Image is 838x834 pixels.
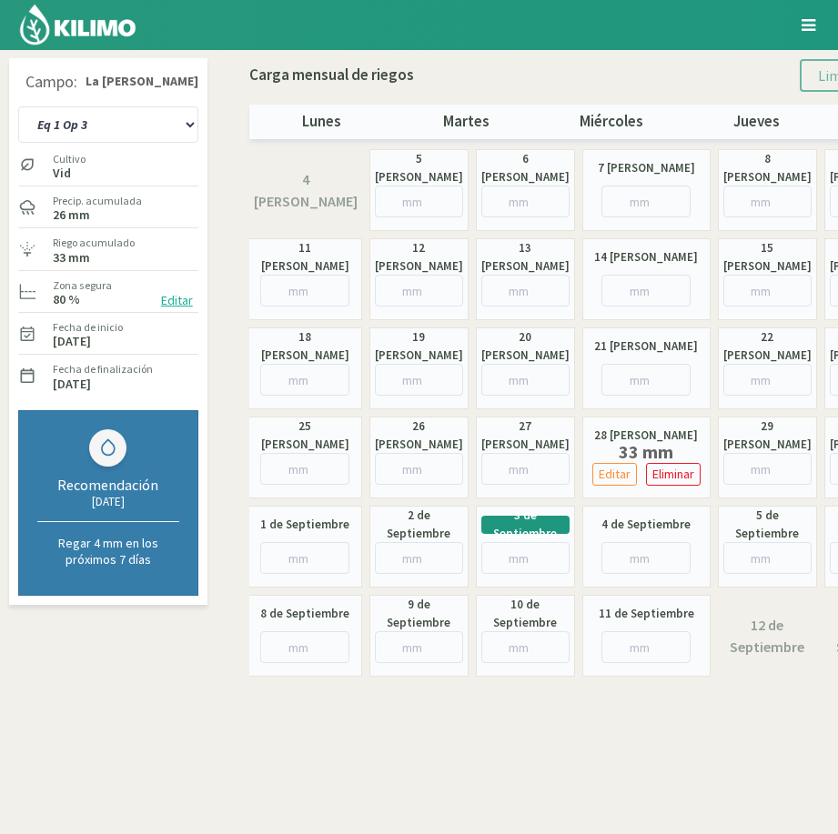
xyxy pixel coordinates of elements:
[254,328,357,365] label: 18 [PERSON_NAME]
[594,248,698,266] label: 14 [PERSON_NAME]
[254,417,357,454] label: 25 [PERSON_NAME]
[481,186,570,217] input: mm
[254,168,358,213] label: 4 [PERSON_NAME]
[723,239,812,276] label: 15 [PERSON_NAME]
[481,150,570,186] label: 6 [PERSON_NAME]
[53,336,91,347] label: [DATE]
[375,453,463,485] input: mm
[723,150,812,186] label: 8 [PERSON_NAME]
[53,167,86,179] label: Vid
[260,364,349,396] input: mm
[375,150,463,186] label: 5 [PERSON_NAME]
[375,186,463,217] input: mm
[723,328,812,365] label: 22 [PERSON_NAME]
[254,239,357,276] label: 11 [PERSON_NAME]
[53,294,80,306] label: 80 %
[601,275,691,306] input: mm
[481,275,570,306] input: mm
[375,239,463,276] label: 12 [PERSON_NAME]
[86,72,198,91] strong: La [PERSON_NAME]
[53,319,123,336] label: Fecha de inicio
[260,631,349,663] input: mm
[37,535,179,568] p: Regar 4 mm en los próximos 7 días
[594,427,698,445] label: 28 [PERSON_NAME]
[375,417,463,454] label: 26 [PERSON_NAME]
[599,605,694,623] label: 11 de Septiembre
[37,476,179,494] div: Recomendación
[601,364,691,396] input: mm
[481,631,570,663] input: mm
[601,516,691,534] label: 4 de Septiembre
[598,159,695,177] label: 7 [PERSON_NAME]
[652,464,694,485] p: Eliminar
[723,507,812,543] label: 5 de Septiembre
[601,186,691,217] input: mm
[375,631,463,663] input: mm
[249,110,394,134] p: lunes
[375,275,463,306] input: mm
[723,275,812,306] input: mm
[481,453,570,485] input: mm
[723,542,812,574] input: mm
[646,463,701,486] button: Eliminar
[481,542,570,574] input: mm
[375,596,463,632] label: 9 de Septiembre
[375,328,463,365] label: 19 [PERSON_NAME]
[601,631,691,663] input: mm
[260,605,349,623] label: 8 de Septiembre
[684,110,829,134] p: jueves
[723,364,812,396] input: mm
[490,507,560,543] label: 3 de Septiembre
[539,110,683,134] p: miércoles
[25,73,77,91] div: Campo:
[375,542,463,574] input: mm
[723,453,812,485] input: mm
[53,277,112,294] label: Zona segura
[249,64,414,87] p: Carga mensual de riegos
[723,417,812,454] label: 29 [PERSON_NAME]
[375,507,463,543] label: 2 de Septiembre
[375,364,463,396] input: mm
[722,614,813,658] label: 12 de Septiembre
[601,542,691,574] input: mm
[481,364,570,396] input: mm
[53,252,90,264] label: 33 mm
[260,275,349,306] input: mm
[793,9,824,41] a: Menú
[481,328,570,365] label: 20 [PERSON_NAME]
[156,290,198,311] button: Editar
[594,337,698,356] label: 21 [PERSON_NAME]
[53,209,90,221] label: 26 mm
[394,110,539,134] p: martes
[53,361,153,377] label: Fecha de finalización
[260,542,349,574] input: mm
[260,516,349,534] label: 1 de Septiembre
[53,235,135,251] label: Riego acumulado
[18,3,137,46] img: Kilimo
[588,445,705,459] label: 33 mm
[260,453,349,485] input: mm
[723,186,812,217] input: mm
[53,151,86,167] label: Cultivo
[481,417,570,454] label: 27 [PERSON_NAME]
[481,239,570,276] label: 13 [PERSON_NAME]
[481,596,570,632] label: 10 de Septiembre
[37,494,179,509] div: [DATE]
[53,378,91,390] label: [DATE]
[592,463,637,486] button: Editar
[599,464,631,485] p: Editar
[53,193,142,209] label: Precip. acumulada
